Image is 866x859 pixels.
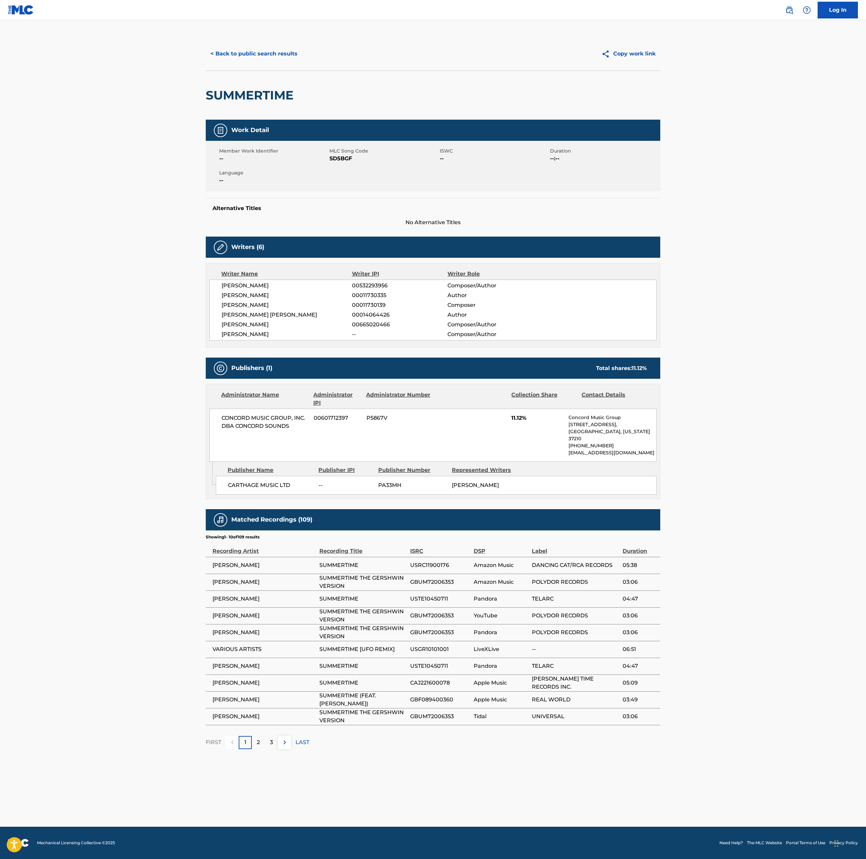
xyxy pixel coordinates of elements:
span: 03:06 [623,578,657,586]
span: TELARC [532,662,619,670]
h5: Matched Recordings (109) [231,516,312,524]
span: SUMMERTIME [UFO REMIX] [319,645,407,653]
p: [EMAIL_ADDRESS][DOMAIN_NAME] [568,449,656,456]
span: [PERSON_NAME] [212,662,316,670]
span: SUMMERTIME [319,595,407,603]
p: Concord Music Group [568,414,656,421]
a: Log In [818,2,858,18]
div: Collection Share [511,391,577,407]
span: Composer/Author [447,321,535,329]
span: UNIVERSAL [532,712,619,721]
span: SUMMERTIME [319,679,407,687]
span: GBUM72006353 [410,578,470,586]
a: Portal Terms of Use [786,840,825,846]
div: Contact Details [582,391,647,407]
span: 00601712397 [314,414,361,422]
span: 04:47 [623,662,657,670]
span: 00011730139 [352,301,447,309]
span: Apple Music [474,679,528,687]
img: MLC Logo [8,5,34,15]
h5: Writers (6) [231,243,264,251]
span: No Alternative Titles [206,218,660,227]
span: Pandora [474,628,528,637]
span: Tidal [474,712,528,721]
span: 00011730335 [352,291,447,299]
span: 04:47 [623,595,657,603]
div: Label [532,540,619,555]
span: [PERSON_NAME] [452,482,499,488]
span: DANCING CAT/RCA RECORDS [532,561,619,569]
p: FIRST [206,738,221,746]
div: Writer Name [221,270,352,278]
span: Author [447,311,535,319]
span: 03:06 [623,712,657,721]
span: Pandora [474,595,528,603]
span: [PERSON_NAME] TIME RECORDS INC. [532,675,619,691]
div: Chat Widget [832,827,866,859]
div: Help [800,3,814,17]
div: Drag [834,833,838,854]
button: Copy work link [597,45,660,62]
span: POLYDOR RECORDS [532,628,619,637]
span: SUMMERTIME [319,561,407,569]
img: logo [8,839,29,847]
span: CAJ221600078 [410,679,470,687]
span: CARTHAGE MUSIC LTD [228,481,314,489]
span: Pandora [474,662,528,670]
span: GBUM72006353 [410,628,470,637]
span: GBF089400360 [410,696,470,704]
div: Writer Role [447,270,535,278]
span: -- [352,330,447,338]
span: REAL WORLD [532,696,619,704]
span: [PERSON_NAME] [222,291,352,299]
span: 11.12 % [632,365,647,371]
img: Copy work link [601,50,613,58]
span: 00665020466 [352,321,447,329]
img: help [803,6,811,14]
span: USTE10450711 [410,662,470,670]
span: Apple Music [474,696,528,704]
div: ISRC [410,540,470,555]
span: [PERSON_NAME] [212,612,316,620]
span: ISWC [440,148,548,155]
span: [PERSON_NAME] [212,628,316,637]
span: -- [532,645,619,653]
span: -- [440,155,548,163]
h5: Work Detail [231,126,269,134]
span: --:-- [550,155,659,163]
span: SUMMERTIME THE GERSHWIN VERSION [319,624,407,641]
p: [STREET_ADDRESS], [568,421,656,428]
span: Member Work Identifier [219,148,328,155]
span: LiveXLive [474,645,528,653]
p: 3 [270,738,273,746]
span: GBUM72006353 [410,712,470,721]
span: [PERSON_NAME] [212,561,316,569]
a: Need Help? [719,840,743,846]
span: PA33MH [378,481,447,489]
span: Composer/Author [447,282,535,290]
span: -- [319,481,373,489]
div: Publisher Number [378,466,447,474]
span: Mechanical Licensing Collective © 2025 [37,840,115,846]
span: 05:09 [623,679,657,687]
a: The MLC Website [747,840,782,846]
a: Privacy Policy [829,840,858,846]
span: SUMMERTIME (FEAT. [PERSON_NAME]) [319,692,407,708]
span: 05:38 [623,561,657,569]
span: [PERSON_NAME] [PERSON_NAME] [222,311,352,319]
p: LAST [296,738,309,746]
div: Recording Artist [212,540,316,555]
img: right [281,738,289,746]
span: MLC Song Code [329,148,438,155]
span: VARIOUS ARTISTS [212,645,316,653]
span: USGR10101001 [410,645,470,653]
div: Publisher IPI [318,466,373,474]
span: Amazon Music [474,578,528,586]
span: CONCORD MUSIC GROUP, INC. DBA CONCORD SOUNDS [222,414,309,430]
div: Administrator IPI [313,391,361,407]
h5: Publishers (1) [231,364,272,372]
div: Total shares: [596,364,647,372]
span: Duration [550,148,659,155]
span: [PERSON_NAME] [212,578,316,586]
span: 00532293956 [352,282,447,290]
